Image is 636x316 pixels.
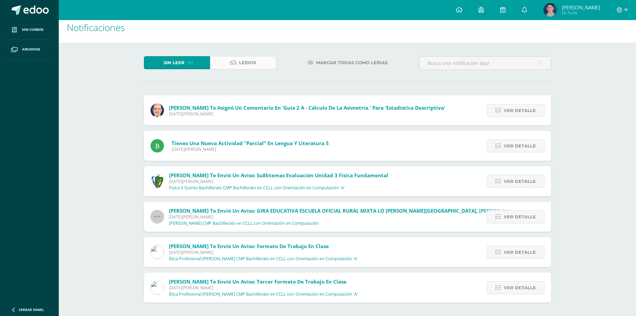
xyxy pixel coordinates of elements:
img: 6dfd641176813817be49ede9ad67d1c4.png [151,281,164,294]
span: [DATE][PERSON_NAME] [169,214,573,220]
p: Ética Profesional [PERSON_NAME] CMP Bachillerato en CCLL con Orientación en Computación 'A' [169,256,358,261]
img: 6dfd641176813817be49ede9ad67d1c4.png [151,245,164,259]
span: [PERSON_NAME] [562,4,600,11]
span: Cerrar panel [19,307,44,312]
span: Marcar todas como leídas [316,57,388,69]
p: [PERSON_NAME] CMP Bachillerato en CCLL con Orientación en Computación [169,221,319,226]
span: Mis cursos [22,27,43,32]
p: Física II Quinto Bachillerato CMP Bachillerato en CCLL con Orientación en Computación 'A' [169,185,345,191]
span: [DATE][PERSON_NAME] [172,146,329,152]
span: [DATE][PERSON_NAME] [169,179,388,184]
span: Mi Perfil [562,10,600,16]
span: [PERSON_NAME] te envió un aviso: Su8btemas Evaluación Unidad 3 Física Fundamental [169,172,388,179]
input: Busca una notificación aquí [419,57,551,70]
img: 10c4c540e5b38394ddd0b1d0076a9043.png [544,3,557,17]
a: Sin leer(6) [144,56,210,69]
span: Leídos [239,57,256,69]
span: Archivos [22,47,40,52]
span: (6) [187,57,193,69]
img: 6b7a2a75a6c7e6282b1a1fdce061224c.png [151,104,164,117]
span: [DATE][PERSON_NAME] [169,285,358,291]
a: Mis cursos [5,20,53,40]
a: Leídos [210,56,276,69]
span: [PERSON_NAME] te envió un aviso: Formato de trabajo en clase [169,243,329,249]
span: Tienes una nueva actividad "Parcial" En Lengua y Literatura 5 [172,140,329,146]
span: [PERSON_NAME] te envió un aviso: Tercer formato de trabajo en clase [169,278,347,285]
span: [DATE][PERSON_NAME] [169,111,445,117]
span: Ver detalle [504,175,536,188]
span: [PERSON_NAME] te envió un aviso: GIRA EDUCATIVA ESCUELA OFICIAL RURAL MIXTA LO [PERSON_NAME][GEOG... [169,207,573,214]
span: Ver detalle [504,282,536,294]
p: Ética Profesional [PERSON_NAME] CMP Bachillerato en CCLL con Orientación en Computación 'A' [169,292,358,297]
span: Ver detalle [504,104,536,117]
a: Archivos [5,40,53,60]
span: [DATE][PERSON_NAME] [169,249,358,255]
span: Ver detalle [504,211,536,223]
span: Sin leer [164,57,185,69]
span: Ver detalle [504,140,536,152]
img: 60x60 [151,210,164,223]
span: Ver detalle [504,246,536,258]
span: Notificaciones [67,21,125,34]
a: Marcar todas como leídas [299,56,396,69]
span: [PERSON_NAME] te asignó un comentario en 'Guía 2 A - Cálculo de la Asimetría.' para 'Estadística ... [169,104,445,111]
img: d7d6d148f6dec277cbaab50fee73caa7.png [151,175,164,188]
